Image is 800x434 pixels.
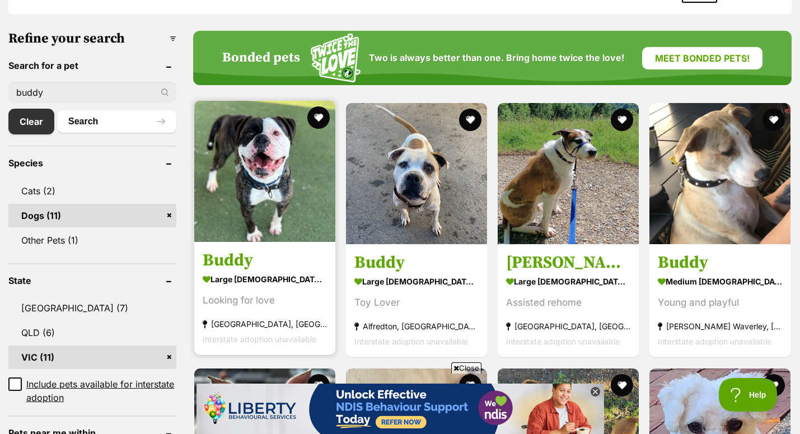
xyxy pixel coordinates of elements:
span: Interstate adoption unavailable [506,337,620,347]
strong: [GEOGRAPHIC_DATA], [GEOGRAPHIC_DATA] [506,319,630,334]
header: Search for a pet [8,60,176,71]
strong: large [DEMOGRAPHIC_DATA] Dog [506,274,630,290]
a: VIC (11) [8,346,176,369]
span: Include pets available for interstate adoption [26,377,176,404]
h3: Refine your search [8,31,176,46]
button: favourite [611,374,633,396]
img: Buddy Holly - Staghound Dog [498,103,639,244]
input: Toby [8,82,176,103]
button: favourite [459,109,481,131]
a: [GEOGRAPHIC_DATA] (7) [8,296,176,320]
button: favourite [611,109,633,131]
strong: large [DEMOGRAPHIC_DATA] Dog [354,274,479,290]
button: favourite [762,374,785,396]
h3: Buddy [354,253,479,274]
img: Squiggle [311,34,361,82]
h4: Bonded pets [222,50,300,66]
img: Buddy - Staffy Dog [649,103,790,244]
header: Species [8,158,176,168]
button: favourite [307,106,330,129]
h3: Buddy [658,253,782,274]
span: Interstate adoption unavailable [203,335,316,344]
div: Looking for love [203,293,327,309]
img: Buddy - American Bulldog x Boxer Dog [194,101,335,242]
a: Clear [8,109,54,134]
a: Meet bonded pets! [642,47,762,69]
h3: [PERSON_NAME] [506,253,630,274]
strong: [PERSON_NAME] Waverley, [GEOGRAPHIC_DATA] [658,319,782,334]
img: Buddy - American Bulldog [346,103,487,244]
button: favourite [762,109,785,131]
header: State [8,276,176,286]
a: Buddy medium [DEMOGRAPHIC_DATA] Dog Young and playful [PERSON_NAME] Waverley, [GEOGRAPHIC_DATA] I... [649,244,790,358]
span: Close [451,362,481,374]
iframe: Help Scout Beacon - Open [719,378,778,412]
a: [PERSON_NAME] large [DEMOGRAPHIC_DATA] Dog Assisted rehome [GEOGRAPHIC_DATA], [GEOGRAPHIC_DATA] I... [498,244,639,358]
iframe: Advertisement [197,378,604,428]
span: Interstate adoption unavailable [658,337,771,347]
a: Dogs (11) [8,204,176,227]
strong: Alfredton, [GEOGRAPHIC_DATA] [354,319,479,334]
a: Include pets available for interstate adoption [8,377,176,404]
button: Search [57,110,176,133]
strong: large [DEMOGRAPHIC_DATA] Dog [203,272,327,288]
h3: Buddy [203,250,327,272]
a: Cats (2) [8,179,176,203]
strong: medium [DEMOGRAPHIC_DATA] Dog [658,274,782,290]
a: Other Pets (1) [8,228,176,252]
span: Interstate adoption unavailable [354,337,468,347]
div: Assisted rehome [506,296,630,311]
strong: [GEOGRAPHIC_DATA], [GEOGRAPHIC_DATA] [203,317,327,332]
div: Toy Lover [354,296,479,311]
span: Two is always better than one. Bring home twice the love! [369,53,624,63]
a: Buddy large [DEMOGRAPHIC_DATA] Dog Looking for love [GEOGRAPHIC_DATA], [GEOGRAPHIC_DATA] Intersta... [194,242,335,356]
a: QLD (6) [8,321,176,344]
a: Buddy large [DEMOGRAPHIC_DATA] Dog Toy Lover Alfredton, [GEOGRAPHIC_DATA] Interstate adoption una... [346,244,487,358]
div: Young and playful [658,296,782,311]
